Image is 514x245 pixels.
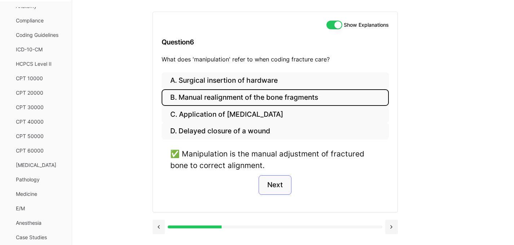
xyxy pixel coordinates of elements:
[170,148,380,171] div: ✅ Manipulation is the manual adjustment of fractured bone to correct alignment.
[13,174,69,185] button: Pathology
[16,219,66,227] span: Anesthesia
[162,72,389,89] button: A. Surgical insertion of hardware
[259,175,291,195] button: Next
[162,31,389,53] h3: Question 6
[13,130,69,142] button: CPT 50000
[16,162,66,169] span: [MEDICAL_DATA]
[16,75,66,82] span: CPT 10000
[13,116,69,128] button: CPT 40000
[16,31,66,39] span: Coding Guidelines
[13,188,69,200] button: Medicine
[16,46,66,53] span: ICD-10-CM
[16,147,66,154] span: CPT 60000
[16,17,66,24] span: Compliance
[16,133,66,140] span: CPT 50000
[13,29,69,41] button: Coding Guidelines
[16,118,66,125] span: CPT 40000
[162,123,389,140] button: D. Delayed closure of a wound
[16,234,66,241] span: Case Studies
[13,203,69,214] button: E/M
[162,106,389,123] button: C. Application of [MEDICAL_DATA]
[16,60,66,68] span: HCPCS Level II
[162,55,389,64] p: What does 'manipulation' refer to when coding fracture care?
[13,44,69,55] button: ICD-10-CM
[16,104,66,111] span: CPT 30000
[13,159,69,171] button: [MEDICAL_DATA]
[16,190,66,198] span: Medicine
[16,176,66,183] span: Pathology
[13,145,69,156] button: CPT 60000
[13,217,69,229] button: Anesthesia
[13,87,69,99] button: CPT 20000
[16,89,66,96] span: CPT 20000
[344,22,389,27] label: Show Explanations
[13,102,69,113] button: CPT 30000
[13,15,69,26] button: Compliance
[13,58,69,70] button: HCPCS Level II
[16,205,66,212] span: E/M
[162,89,389,106] button: B. Manual realignment of the bone fragments
[13,232,69,243] button: Case Studies
[13,73,69,84] button: CPT 10000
